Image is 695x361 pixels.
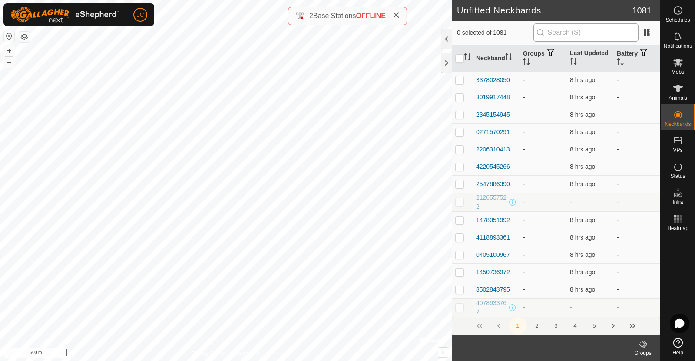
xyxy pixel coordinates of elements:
[570,269,595,276] span: 13 Aug 2025, 12:29 am
[457,5,632,16] h2: Unfitted Neckbands
[632,4,652,17] span: 1081
[613,175,660,193] td: -
[476,93,510,102] div: 3019917448
[520,229,566,246] td: -
[4,31,14,42] button: Reset Map
[617,59,624,66] p-sorticon: Activate to sort
[476,285,510,294] div: 3502843795
[613,158,660,175] td: -
[570,59,577,66] p-sorticon: Activate to sort
[566,317,584,335] button: 4
[570,146,595,153] span: 13 Aug 2025, 12:28 am
[520,89,566,106] td: -
[235,350,260,358] a: Contact Us
[520,281,566,298] td: -
[673,148,682,153] span: VPs
[570,304,572,311] span: -
[667,226,688,231] span: Heatmap
[613,89,660,106] td: -
[670,174,685,179] span: Status
[570,217,595,223] span: 13 Aug 2025, 12:29 am
[672,69,684,75] span: Mobs
[520,211,566,229] td: -
[570,234,595,241] span: 13 Aug 2025, 12:31 am
[4,57,14,67] button: –
[476,128,510,137] div: 0271570291
[476,268,510,277] div: 1450736972
[136,10,144,20] span: JC
[313,12,356,20] span: Base Stations
[570,76,595,83] span: 13 Aug 2025, 12:32 am
[613,211,660,229] td: -
[356,12,386,20] span: OFFLINE
[672,350,683,355] span: Help
[309,12,313,20] span: 2
[613,281,660,298] td: -
[520,158,566,175] td: -
[613,263,660,281] td: -
[438,348,448,357] button: i
[613,298,660,317] td: -
[10,7,119,23] img: Gallagher Logo
[570,163,595,170] span: 13 Aug 2025, 12:15 am
[520,45,566,72] th: Groups
[605,317,622,335] button: Next Page
[520,123,566,141] td: -
[509,317,526,335] button: 1
[523,59,530,66] p-sorticon: Activate to sort
[570,128,595,135] span: 13 Aug 2025, 12:31 am
[476,75,510,85] div: 3378028050
[613,246,660,263] td: -
[665,121,691,127] span: Neckbands
[570,94,595,101] span: 13 Aug 2025, 12:28 am
[613,71,660,89] td: -
[457,28,533,37] span: 0 selected of 1081
[625,349,660,357] div: Groups
[613,123,660,141] td: -
[476,299,507,317] div: 4078933762
[476,216,510,225] div: 1478051992
[613,141,660,158] td: -
[4,46,14,56] button: +
[664,43,692,49] span: Notifications
[624,317,641,335] button: Last Page
[613,106,660,123] td: -
[570,251,595,258] span: 13 Aug 2025, 12:16 am
[442,348,444,356] span: i
[520,246,566,263] td: -
[520,71,566,89] td: -
[520,193,566,211] td: -
[672,200,683,205] span: Infra
[669,95,687,101] span: Animals
[528,317,546,335] button: 2
[520,106,566,123] td: -
[547,317,565,335] button: 3
[570,286,595,293] span: 13 Aug 2025, 12:32 am
[192,350,224,358] a: Privacy Policy
[613,45,660,72] th: Battery
[473,45,520,72] th: Neckband
[520,141,566,158] td: -
[586,317,603,335] button: 5
[613,229,660,246] td: -
[520,175,566,193] td: -
[665,17,690,23] span: Schedules
[505,55,512,62] p-sorticon: Activate to sort
[520,263,566,281] td: -
[533,23,639,42] input: Search (S)
[476,250,510,259] div: 0405100967
[476,145,510,154] div: 2206310413
[566,45,613,72] th: Last Updated
[661,335,695,359] a: Help
[476,110,510,119] div: 2345154945
[570,111,595,118] span: 13 Aug 2025, 12:15 am
[520,298,566,317] td: -
[476,180,510,189] div: 2547886390
[476,233,510,242] div: 4118893361
[613,193,660,211] td: -
[476,162,510,171] div: 4220545266
[19,32,30,42] button: Map Layers
[464,55,471,62] p-sorticon: Activate to sort
[570,180,595,187] span: 13 Aug 2025, 12:32 am
[476,193,507,211] div: 2126557522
